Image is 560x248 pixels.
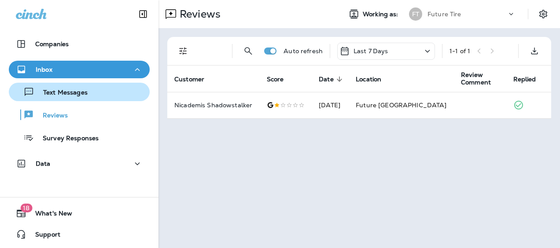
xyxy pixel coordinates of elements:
[131,5,155,23] button: Collapse Sidebar
[9,204,150,222] button: 18What's New
[9,83,150,101] button: Text Messages
[356,101,446,109] span: Future [GEOGRAPHIC_DATA]
[461,71,502,86] span: Review Comment
[284,47,323,55] p: Auto refresh
[26,231,60,241] span: Support
[176,7,221,21] p: Reviews
[34,112,68,120] p: Reviews
[174,102,253,109] p: Nicademis Shadowstalker
[174,76,204,83] span: Customer
[174,75,216,83] span: Customer
[36,160,51,167] p: Data
[312,92,349,118] td: [DATE]
[34,89,88,97] p: Text Messages
[36,66,52,73] p: Inbox
[239,42,257,60] button: Search Reviews
[9,155,150,172] button: Data
[267,76,284,83] span: Score
[26,210,72,220] span: What's New
[449,47,470,55] div: 1 - 1 of 1
[35,40,69,47] p: Companies
[319,76,334,83] span: Date
[356,75,393,83] span: Location
[174,42,192,60] button: Filters
[319,75,345,83] span: Date
[9,61,150,78] button: Inbox
[513,76,536,83] span: Replied
[9,226,150,243] button: Support
[20,204,32,212] span: 18
[513,75,548,83] span: Replied
[9,128,150,147] button: Survey Responses
[535,6,551,22] button: Settings
[9,35,150,53] button: Companies
[409,7,422,21] div: FT
[354,47,388,55] p: Last 7 Days
[461,71,491,86] span: Review Comment
[427,11,461,18] p: Future Tire
[363,11,400,18] span: Working as:
[526,42,543,60] button: Export as CSV
[9,106,150,124] button: Reviews
[34,135,99,143] p: Survey Responses
[267,75,295,83] span: Score
[356,76,381,83] span: Location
